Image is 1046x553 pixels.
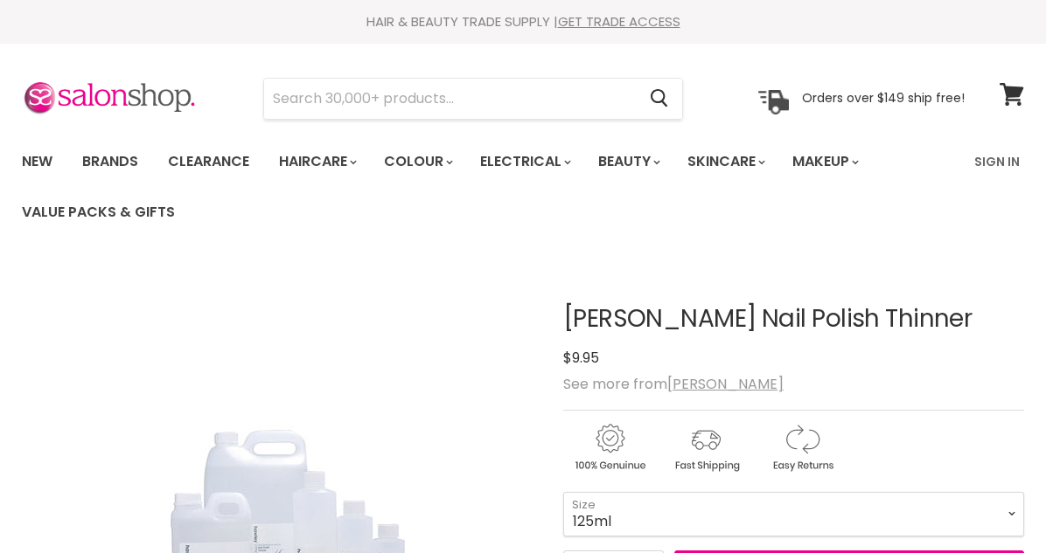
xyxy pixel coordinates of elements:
a: Clearance [155,143,262,180]
a: Skincare [674,143,776,180]
a: Colour [371,143,464,180]
form: Product [263,78,683,120]
ul: Main menu [9,136,964,238]
input: Search [264,79,636,119]
a: Brands [69,143,151,180]
a: Sign In [964,143,1030,180]
p: Orders over $149 ship free! [802,90,965,106]
a: [PERSON_NAME] [667,374,784,394]
span: See more from [563,374,784,394]
img: shipping.gif [659,421,752,474]
button: Search [636,79,682,119]
a: GET TRADE ACCESS [558,12,680,31]
a: Haircare [266,143,367,180]
a: Makeup [779,143,869,180]
img: genuine.gif [563,421,656,474]
img: returns.gif [756,421,848,474]
a: Value Packs & Gifts [9,194,188,231]
h1: [PERSON_NAME] Nail Polish Thinner [563,306,1024,333]
span: $9.95 [563,348,599,368]
a: New [9,143,66,180]
a: Beauty [585,143,671,180]
a: Electrical [467,143,582,180]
